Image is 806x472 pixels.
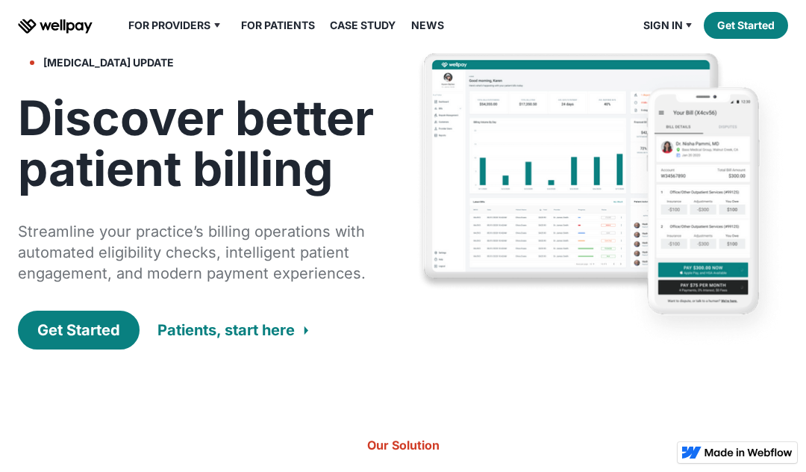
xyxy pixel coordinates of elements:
[18,16,93,34] a: home
[643,16,683,34] div: Sign in
[37,320,120,341] div: Get Started
[128,16,210,34] div: For Providers
[705,448,793,457] img: Made in Webflow
[119,16,232,34] div: For Providers
[402,16,453,34] a: News
[18,93,390,194] h1: Discover better patient billing
[634,16,705,34] div: Sign in
[18,221,390,284] div: Streamline your practice’s billing operations with automated eligibility checks, intelligent pati...
[232,16,324,34] a: For Patients
[134,436,672,454] h6: Our Solution
[43,54,174,72] div: [MEDICAL_DATA] update
[704,12,788,39] a: Get Started
[321,16,404,34] a: Case Study
[157,320,295,341] div: Patients, start here
[157,312,308,348] a: Patients, start here
[18,311,140,350] a: Get Started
